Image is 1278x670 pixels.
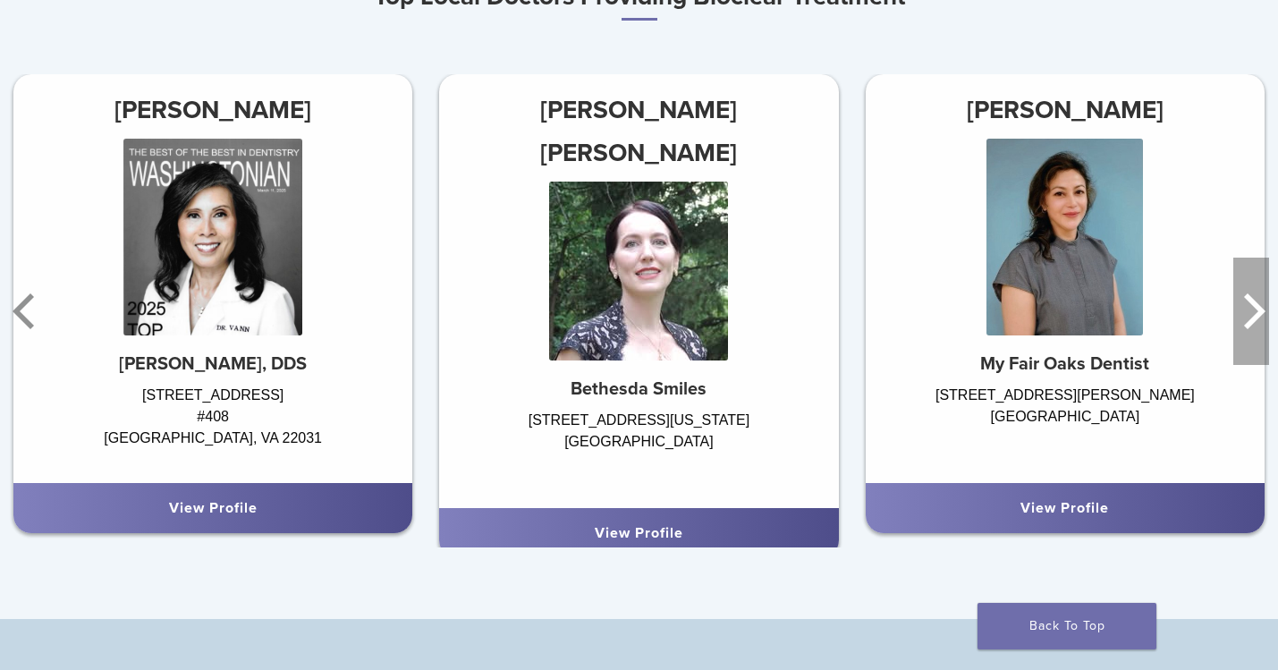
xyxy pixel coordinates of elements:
[549,182,728,360] img: Dr. Iris Hirschfeld Navabi
[571,378,707,400] strong: Bethesda Smiles
[13,385,412,465] div: [STREET_ADDRESS] #408 [GEOGRAPHIC_DATA], VA 22031
[169,499,258,517] a: View Profile
[866,385,1265,465] div: [STREET_ADDRESS][PERSON_NAME] [GEOGRAPHIC_DATA]
[123,139,302,335] img: Dr. Maribel Vann
[595,524,683,542] a: View Profile
[439,89,838,174] h3: [PERSON_NAME] [PERSON_NAME]
[980,353,1149,375] strong: My Fair Oaks Dentist
[866,89,1265,131] h3: [PERSON_NAME]
[986,139,1143,335] img: Dr. Komal Karmacharya
[978,603,1156,649] a: Back To Top
[1020,499,1109,517] a: View Profile
[439,410,838,490] div: [STREET_ADDRESS][US_STATE] [GEOGRAPHIC_DATA]
[1233,258,1269,365] button: Next
[119,353,307,375] strong: [PERSON_NAME], DDS
[9,258,45,365] button: Previous
[13,89,412,131] h3: [PERSON_NAME]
